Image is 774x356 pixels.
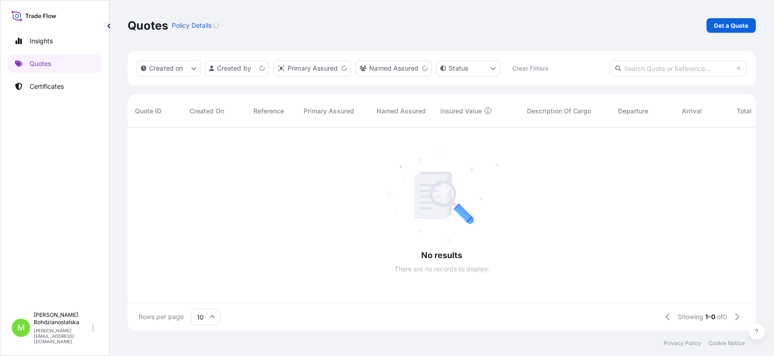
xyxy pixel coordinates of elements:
[377,107,426,116] span: Named Assured
[304,107,354,116] span: Primary Assured
[449,64,468,73] p: Status
[610,60,747,76] input: Search Quote or Reference...
[436,60,500,76] button: certificateStatus Filter options
[253,107,284,116] span: Reference
[705,312,715,321] span: 1-0
[369,64,418,73] p: Named Assured
[288,64,338,73] p: Primary Assured
[512,64,548,73] p: Clear Filters
[137,60,201,76] button: createdOn Filter options
[618,107,648,116] span: Departure
[149,64,183,73] p: Created on
[714,21,748,30] p: Get a Quote
[8,77,102,96] a: Certificates
[213,18,219,33] button: Loading
[139,312,184,321] span: Rows per page
[737,107,752,116] span: Total
[135,107,161,116] span: Quote ID
[708,340,745,347] a: Cookie Notice
[8,32,102,50] a: Insights
[505,61,556,76] button: Clear Filters
[356,60,432,76] button: cargoOwner Filter options
[34,311,90,326] p: [PERSON_NAME] Bohdzianostalska
[172,21,212,30] p: Policy Details
[717,312,727,321] span: of 0
[128,18,168,33] p: Quotes
[30,82,64,91] p: Certificates
[707,18,756,33] a: Get a Quote
[682,107,702,116] span: Arrival
[30,36,53,46] p: Insights
[205,60,269,76] button: createdBy Filter options
[17,323,25,332] span: M
[30,59,51,68] p: Quotes
[678,312,703,321] span: Showing
[190,107,224,116] span: Created On
[664,340,701,347] a: Privacy Policy
[527,107,591,116] span: Description Of Cargo
[213,23,219,28] div: Loading
[34,328,90,344] p: [PERSON_NAME][EMAIL_ADDRESS][DOMAIN_NAME]
[217,64,252,73] p: Created by
[440,107,482,116] span: Insured Value
[273,60,351,76] button: distributor Filter options
[8,55,102,73] a: Quotes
